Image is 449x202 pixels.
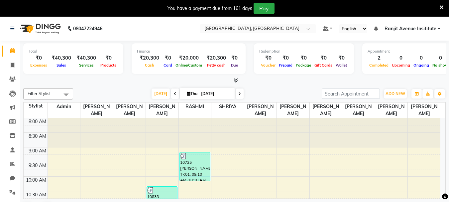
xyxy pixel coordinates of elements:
div: ₹0 [294,54,313,62]
div: ₹40,300 [74,54,99,62]
div: ₹0 [313,54,334,62]
span: Admin [48,102,80,111]
div: 8:00 AM [27,118,48,125]
div: Finance [137,49,240,54]
div: 10725 [PERSON_NAME], TK01, 09:10 AM-10:10 AM, MAKEUP- ADVANCE [180,152,210,181]
span: [PERSON_NAME] [310,102,342,118]
div: 8:30 AM [27,133,48,140]
span: ADD NEW [386,91,405,96]
span: [PERSON_NAME] [244,102,277,118]
div: You have a payment due from 161 days [168,5,252,12]
span: Ongoing [412,63,431,68]
div: ₹0 [99,54,118,62]
div: ₹0 [277,54,294,62]
span: SHRIYA [211,102,244,111]
span: [PERSON_NAME] [113,102,146,118]
span: [PERSON_NAME] [80,102,113,118]
div: ₹0 [229,54,240,62]
span: Filter Stylist [28,91,51,96]
span: Voucher [259,63,277,68]
span: Ranjit Avenue Insititute [385,25,436,32]
span: [PERSON_NAME] [375,102,408,118]
span: [PERSON_NAME] [277,102,309,118]
span: [PERSON_NAME] [146,102,178,118]
div: 10:30 AM [25,191,48,198]
div: 0 [412,54,431,62]
span: Expenses [29,63,49,68]
div: Total [29,49,118,54]
span: Thu [185,91,199,96]
span: [PERSON_NAME] [408,102,440,118]
div: ₹0 [162,54,174,62]
div: ₹20,300 [137,54,162,62]
button: ADD NEW [384,89,407,99]
span: Prepaid [277,63,294,68]
input: Search Appointment [322,89,380,99]
span: [DATE] [152,89,170,99]
span: Due [229,63,240,68]
span: Wallet [334,63,349,68]
div: Redemption [259,49,349,54]
span: Package [294,63,313,68]
img: logo [17,19,62,38]
span: RASHMI [179,102,211,111]
span: Products [99,63,118,68]
span: Online/Custom [174,63,204,68]
span: Petty cash [205,63,227,68]
span: Sales [55,63,68,68]
div: ₹40,300 [49,54,74,62]
span: Completed [368,63,390,68]
div: ₹0 [29,54,49,62]
span: Card [162,63,174,68]
div: Stylist [24,102,48,109]
span: Cash [143,63,156,68]
div: 10:00 AM [25,177,48,184]
input: 2025-09-04 [199,89,232,99]
span: Upcoming [390,63,412,68]
div: 2 [368,54,390,62]
span: [PERSON_NAME] [342,102,375,118]
div: 9:30 AM [27,162,48,169]
div: ₹0 [259,54,277,62]
div: ₹20,000 [174,54,204,62]
button: Pay [254,3,275,14]
span: Gift Cards [313,63,334,68]
span: Services [77,63,95,68]
div: ₹20,300 [204,54,229,62]
div: 0 [390,54,412,62]
div: 9:00 AM [27,147,48,154]
b: 08047224946 [73,19,102,38]
div: ₹0 [334,54,349,62]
